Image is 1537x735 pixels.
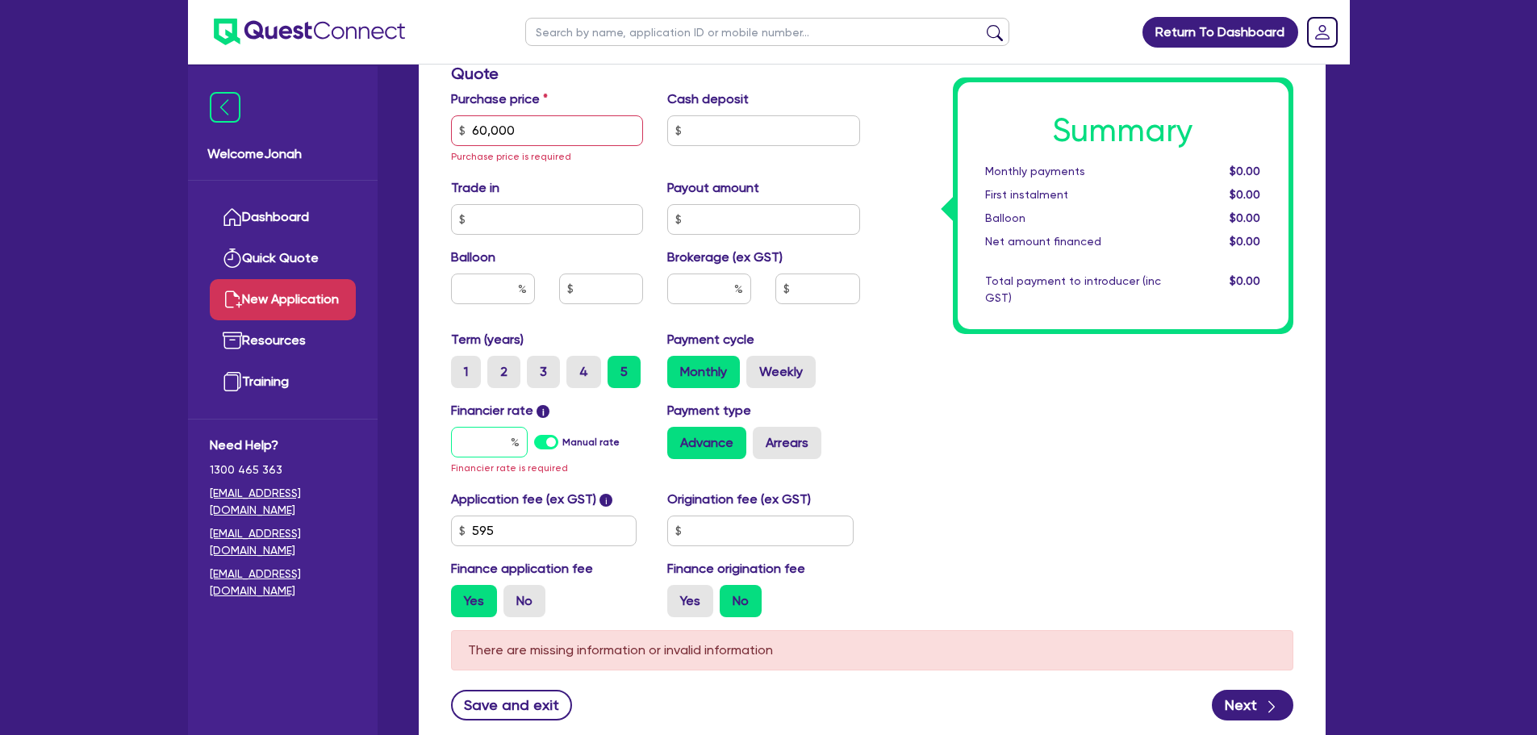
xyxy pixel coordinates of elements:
img: icon-menu-close [210,92,240,123]
a: Resources [210,320,356,361]
a: [EMAIL_ADDRESS][DOMAIN_NAME] [210,525,356,559]
div: Monthly payments [973,163,1173,180]
span: $0.00 [1230,211,1260,224]
label: Trade in [451,178,499,198]
span: i [537,405,549,418]
label: 1 [451,356,481,388]
div: First instalment [973,186,1173,203]
a: Quick Quote [210,238,356,279]
label: 3 [527,356,560,388]
a: Return To Dashboard [1142,17,1298,48]
label: Financier rate [451,401,550,420]
div: There are missing information or invalid information [451,630,1293,670]
label: Term (years) [451,330,524,349]
span: Welcome Jonah [207,144,358,164]
label: Yes [451,585,497,617]
div: Balloon [973,210,1173,227]
label: Finance application fee [451,559,593,578]
label: 5 [608,356,641,388]
img: training [223,372,242,391]
span: i [599,494,612,507]
label: Weekly [746,356,816,388]
img: quick-quote [223,248,242,268]
label: Advance [667,427,746,459]
label: Origination fee (ex GST) [667,490,811,509]
label: Yes [667,585,713,617]
span: $0.00 [1230,165,1260,177]
label: Arrears [753,427,821,459]
div: Total payment to introducer (inc GST) [973,273,1173,307]
span: $0.00 [1230,274,1260,287]
img: resources [223,331,242,350]
label: Brokerage (ex GST) [667,248,783,267]
a: [EMAIL_ADDRESS][DOMAIN_NAME] [210,566,356,599]
h3: Quote [451,64,860,83]
label: No [503,585,545,617]
label: Finance origination fee [667,559,805,578]
a: Training [210,361,356,403]
label: Monthly [667,356,740,388]
label: Payment cycle [667,330,754,349]
a: New Application [210,279,356,320]
label: 4 [566,356,601,388]
span: $0.00 [1230,235,1260,248]
label: Balloon [451,248,495,267]
span: Need Help? [210,436,356,455]
img: quest-connect-logo-blue [214,19,405,45]
label: Payment type [667,401,751,420]
div: Net amount financed [973,233,1173,250]
label: 2 [487,356,520,388]
img: new-application [223,290,242,309]
a: [EMAIL_ADDRESS][DOMAIN_NAME] [210,485,356,519]
label: Application fee (ex GST) [451,490,596,509]
label: Cash deposit [667,90,749,109]
label: Purchase price [451,90,548,109]
input: Search by name, application ID or mobile number... [525,18,1009,46]
span: 1300 465 363 [210,461,356,478]
button: Next [1212,690,1293,720]
label: No [720,585,762,617]
label: Payout amount [667,178,759,198]
h1: Summary [985,111,1261,150]
label: Manual rate [562,435,620,449]
button: Save and exit [451,690,573,720]
span: Purchase price is required [451,151,571,162]
a: Dropdown toggle [1301,11,1343,53]
span: $0.00 [1230,188,1260,201]
span: Financier rate is required [451,462,568,474]
a: Dashboard [210,197,356,238]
